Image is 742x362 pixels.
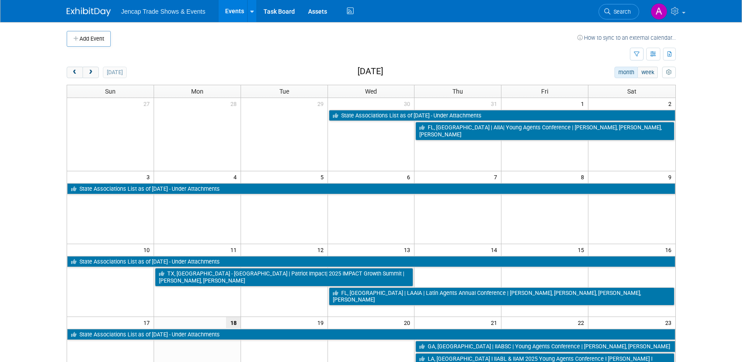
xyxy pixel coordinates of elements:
span: 22 [577,317,588,328]
span: Mon [191,88,203,95]
span: 3 [146,171,154,182]
span: 12 [316,244,328,255]
span: 28 [230,98,241,109]
span: 6 [406,171,414,182]
span: 11 [230,244,241,255]
span: 1 [580,98,588,109]
a: Search [599,4,639,19]
span: 4 [233,171,241,182]
span: Fri [541,88,548,95]
span: 23 [664,317,675,328]
a: FL, [GEOGRAPHIC_DATA] | LAAIA | Latin Agents Annual Conference | [PERSON_NAME], [PERSON_NAME], [P... [329,287,674,305]
span: Sun [105,88,116,95]
span: 30 [403,98,414,109]
span: 16 [664,244,675,255]
span: 14 [490,244,501,255]
button: [DATE] [103,67,126,78]
a: How to sync to an external calendar... [577,34,676,41]
span: 10 [143,244,154,255]
a: GA, [GEOGRAPHIC_DATA] | IIABSC | Young Agents Conference | [PERSON_NAME], [PERSON_NAME] [415,341,675,352]
button: Add Event [67,31,111,47]
a: FL, [GEOGRAPHIC_DATA] | AIIA| Young Agents Conference | [PERSON_NAME], [PERSON_NAME], [PERSON_NAME] [415,122,674,140]
a: State Associations List as of [DATE] - Under Attachments [67,183,675,195]
a: State Associations List as of [DATE] - Under Attachments [67,329,675,340]
span: 21 [490,317,501,328]
span: 27 [143,98,154,109]
button: week [637,67,658,78]
button: month [614,67,638,78]
span: 9 [667,171,675,182]
img: ExhibitDay [67,8,111,16]
span: Sat [627,88,637,95]
img: Allison Sharpe [651,3,667,20]
span: Thu [452,88,463,95]
span: 15 [577,244,588,255]
button: next [83,67,99,78]
span: 8 [580,171,588,182]
h2: [DATE] [358,67,383,76]
span: 18 [226,317,241,328]
span: 29 [316,98,328,109]
a: State Associations List as of [DATE] - Under Attachments [329,110,675,121]
span: 13 [403,244,414,255]
span: 5 [320,171,328,182]
span: 17 [143,317,154,328]
span: 7 [493,171,501,182]
i: Personalize Calendar [666,70,672,75]
span: Search [610,8,631,15]
span: 2 [667,98,675,109]
a: TX, [GEOGRAPHIC_DATA] - [GEOGRAPHIC_DATA] | Patriot Impact| 2025 IMPACT Growth Summit | [PERSON_N... [155,268,414,286]
span: Jencap Trade Shows & Events [121,8,206,15]
a: State Associations List as of [DATE] - Under Attachments [67,256,675,268]
button: prev [67,67,83,78]
span: Wed [365,88,377,95]
span: 31 [490,98,501,109]
button: myCustomButton [662,67,675,78]
span: Tue [279,88,289,95]
span: 20 [403,317,414,328]
span: 19 [316,317,328,328]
